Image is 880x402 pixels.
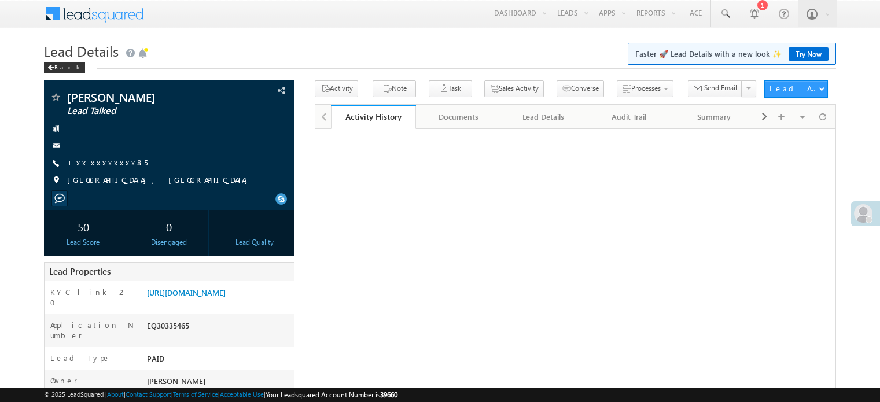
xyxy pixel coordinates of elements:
div: 0 [132,216,205,237]
div: Lead Details [511,110,576,124]
div: Lead Score [47,237,120,248]
a: Activity History [331,105,416,129]
button: Converse [557,80,604,97]
button: Send Email [688,80,742,97]
a: +xx-xxxxxxxx85 [67,157,148,167]
a: About [107,390,124,398]
button: Activity [315,80,358,97]
div: Activity History [340,111,407,122]
div: Lead Quality [218,237,291,248]
button: Sales Activity [484,80,544,97]
div: Summary [682,110,747,124]
div: -- [218,216,291,237]
div: Back [44,62,85,73]
div: Lead Actions [769,83,819,94]
span: [PERSON_NAME] [147,376,205,386]
label: Owner [50,375,78,386]
a: Terms of Service [173,390,218,398]
label: Application Number [50,320,135,341]
div: Audit Trail [596,110,661,124]
a: Documents [416,105,501,129]
button: Note [373,80,416,97]
div: PAID [144,353,294,369]
span: Your Leadsquared Account Number is [266,390,397,399]
span: © 2025 LeadSquared | | | | | [44,389,397,400]
button: Lead Actions [764,80,828,98]
span: Lead Properties [49,265,111,277]
label: Lead Type [50,353,111,363]
a: Lead Details [502,105,587,129]
button: Task [429,80,472,97]
div: EQ30335465 [144,320,294,336]
a: Acceptable Use [220,390,264,398]
a: Back [44,61,91,71]
span: Lead Details [44,42,119,60]
span: [GEOGRAPHIC_DATA], [GEOGRAPHIC_DATA] [67,175,253,186]
label: KYC link 2_0 [50,287,135,308]
span: Send Email [704,83,737,93]
a: Audit Trail [587,105,672,129]
div: 50 [47,216,120,237]
div: Documents [425,110,491,124]
a: Contact Support [126,390,171,398]
a: Try Now [789,47,829,61]
span: Processes [631,84,661,93]
span: Faster 🚀 Lead Details with a new look ✨ [635,48,829,60]
span: 39660 [380,390,397,399]
a: Summary [672,105,757,129]
span: [PERSON_NAME] [67,91,222,103]
a: [URL][DOMAIN_NAME] [147,287,226,297]
button: Processes [617,80,673,97]
span: Lead Talked [67,105,222,117]
div: Disengaged [132,237,205,248]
